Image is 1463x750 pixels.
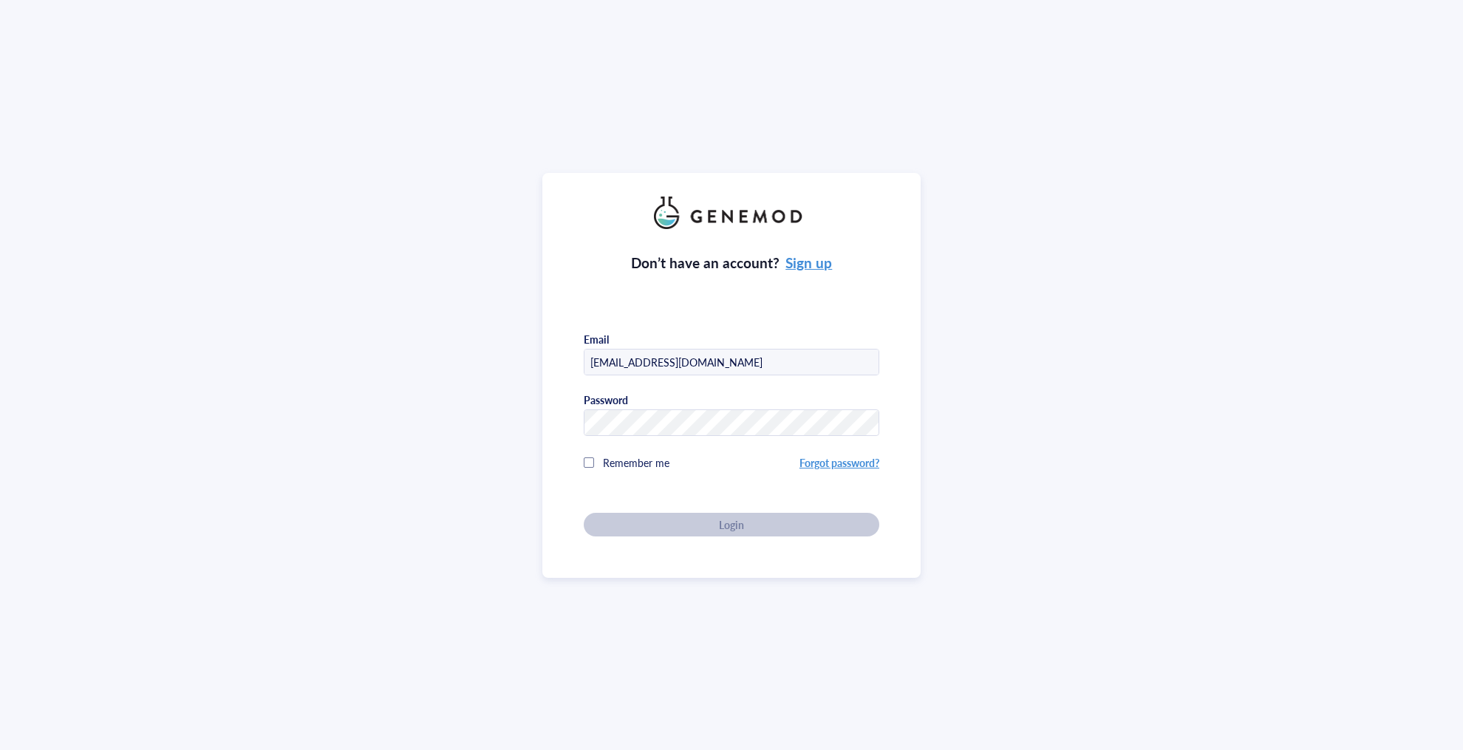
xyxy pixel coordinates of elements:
[584,333,609,346] div: Email
[785,253,832,273] a: Sign up
[654,197,809,229] img: genemod_logo_light-BcqUzbGq.png
[603,455,669,470] span: Remember me
[631,253,833,273] div: Don’t have an account?
[584,393,628,406] div: Password
[799,455,879,470] a: Forgot password?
